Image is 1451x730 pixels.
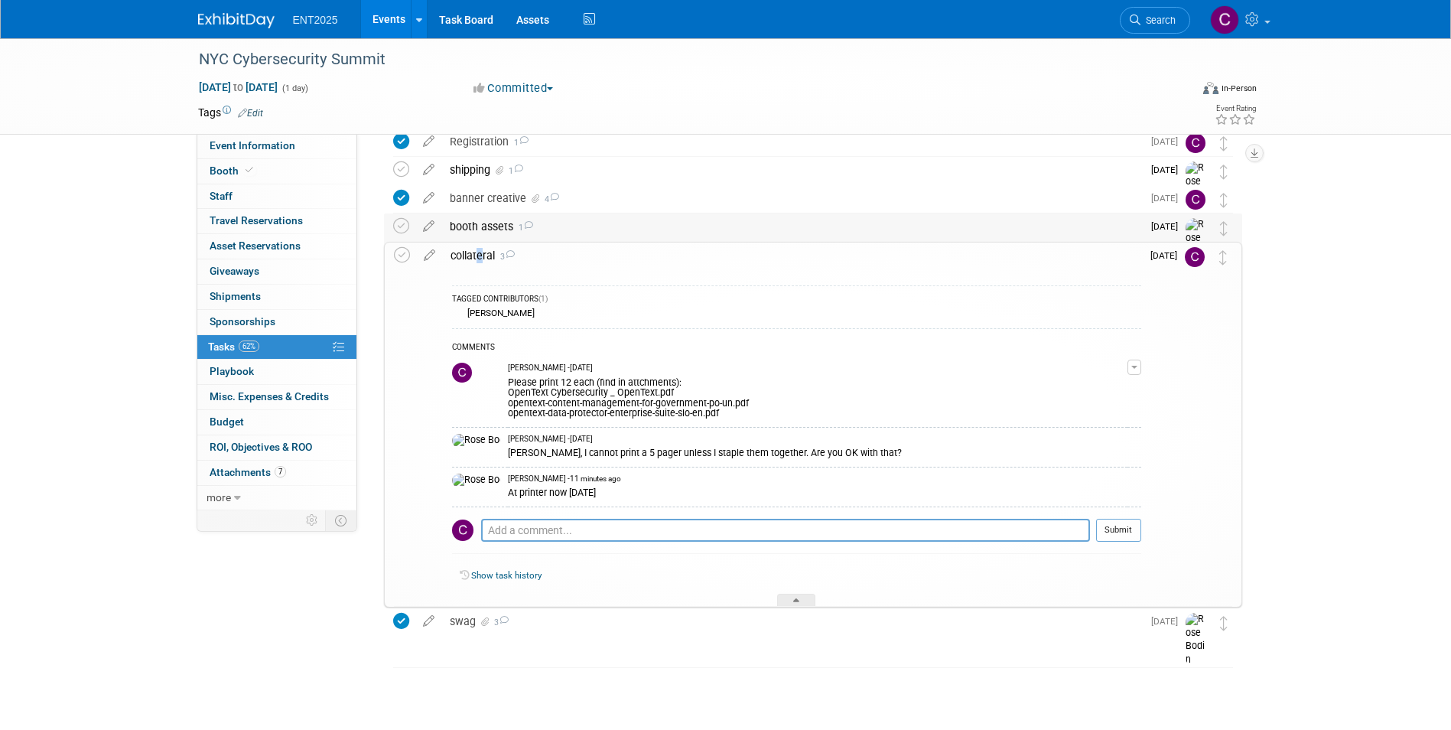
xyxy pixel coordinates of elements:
div: Please print 12 each (find in attchments): OpenText Cybersecurity _ OpenText.pdf opentext-content... [508,374,1127,420]
span: 62% [239,341,259,352]
span: (1 day) [281,83,308,93]
div: collateral [443,243,1141,269]
span: Sponsorships [210,315,275,328]
span: 3 [495,252,515,262]
a: Sponsorships [197,310,356,334]
div: COMMENTS [452,341,1141,357]
a: Attachments7 [197,461,356,485]
i: Booth reservation complete [246,166,253,174]
i: Move task [1219,250,1227,265]
span: [DATE] [1151,165,1186,175]
a: edit [416,249,443,262]
div: Event Format [1100,80,1257,103]
i: Move task [1220,616,1228,631]
div: [PERSON_NAME] [464,308,535,318]
a: Asset Reservations [197,234,356,259]
img: Format-Inperson.png [1203,82,1218,94]
img: Colleen Mueller [452,520,473,541]
span: 4 [542,194,559,204]
span: Tasks [208,341,259,353]
span: 1 [506,166,523,176]
span: Giveaways [210,265,259,277]
span: more [207,491,231,504]
div: swag [442,608,1142,634]
button: Submit [1096,519,1141,542]
span: Search [1140,15,1176,26]
a: more [197,486,356,510]
a: Giveaways [197,259,356,284]
a: Misc. Expenses & Credits [197,385,356,409]
span: [DATE] [1151,616,1186,627]
img: Colleen Mueller [1185,247,1205,267]
i: Move task [1220,136,1228,151]
img: Colleen Mueller [1210,5,1239,34]
a: Playbook [197,360,356,384]
a: Show task history [471,570,542,581]
img: Rose Bodin [452,474,500,487]
a: Budget [197,410,356,435]
button: Committed [468,80,559,96]
div: Registration [442,129,1142,155]
td: Personalize Event Tab Strip [299,510,326,530]
span: 1 [509,138,529,148]
a: Travel Reservations [197,209,356,233]
span: Playbook [210,365,254,377]
span: Travel Reservations [210,214,303,226]
td: Tags [198,105,263,120]
a: Search [1120,7,1190,34]
span: [PERSON_NAME] - 11 minutes ago [508,474,621,484]
span: ENT2025 [293,14,338,26]
img: Rose Bodin [1186,161,1209,216]
img: Rose Bodin [1186,218,1209,272]
span: (1) [538,295,548,303]
span: Asset Reservations [210,240,301,252]
div: At printer now [DATE] [508,484,1127,499]
div: TAGGED CONTRIBUTORS [452,294,1141,307]
span: to [231,81,246,93]
span: 3 [492,618,509,627]
a: Staff [197,184,356,209]
td: Toggle Event Tabs [325,510,356,530]
span: [PERSON_NAME] - [DATE] [508,434,593,445]
i: Move task [1220,221,1228,236]
a: Tasks62% [197,335,356,360]
span: [DATE] [1151,221,1186,232]
div: booth assets [442,213,1142,240]
div: shipping [442,157,1142,183]
div: NYC Cybersecurity Summit [194,46,1167,73]
a: Event Information [197,134,356,158]
span: 7 [275,466,286,477]
i: Move task [1220,165,1228,179]
span: Misc. Expenses & Credits [210,390,329,402]
div: Event Rating [1215,105,1256,112]
span: [DATE] [1151,136,1186,147]
span: [PERSON_NAME] - [DATE] [508,363,593,373]
a: edit [415,191,442,205]
span: Attachments [210,466,286,478]
img: ExhibitDay [198,13,275,28]
a: Edit [238,108,263,119]
a: Shipments [197,285,356,309]
a: edit [415,163,442,177]
a: edit [415,220,442,233]
span: [DATE] [1150,250,1185,261]
a: Booth [197,159,356,184]
div: In-Person [1221,83,1257,94]
div: [PERSON_NAME], I cannot print a 5 pager unless I staple them together. Are you OK with that? [508,445,1127,459]
img: Colleen Mueller [1186,190,1205,210]
a: ROI, Objectives & ROO [197,435,356,460]
img: Colleen Mueller [452,363,472,383]
a: edit [415,135,442,148]
a: edit [415,614,442,628]
div: banner creative [442,185,1142,211]
span: Booth [210,165,256,177]
span: Shipments [210,290,261,302]
span: [DATE] [DATE] [198,80,278,94]
i: Move task [1220,193,1228,207]
span: [DATE] [1151,193,1186,204]
img: Colleen Mueller [1186,133,1205,153]
span: Staff [210,190,233,202]
span: Event Information [210,139,295,152]
span: ROI, Objectives & ROO [210,441,312,453]
img: Rose Bodin [452,434,500,448]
